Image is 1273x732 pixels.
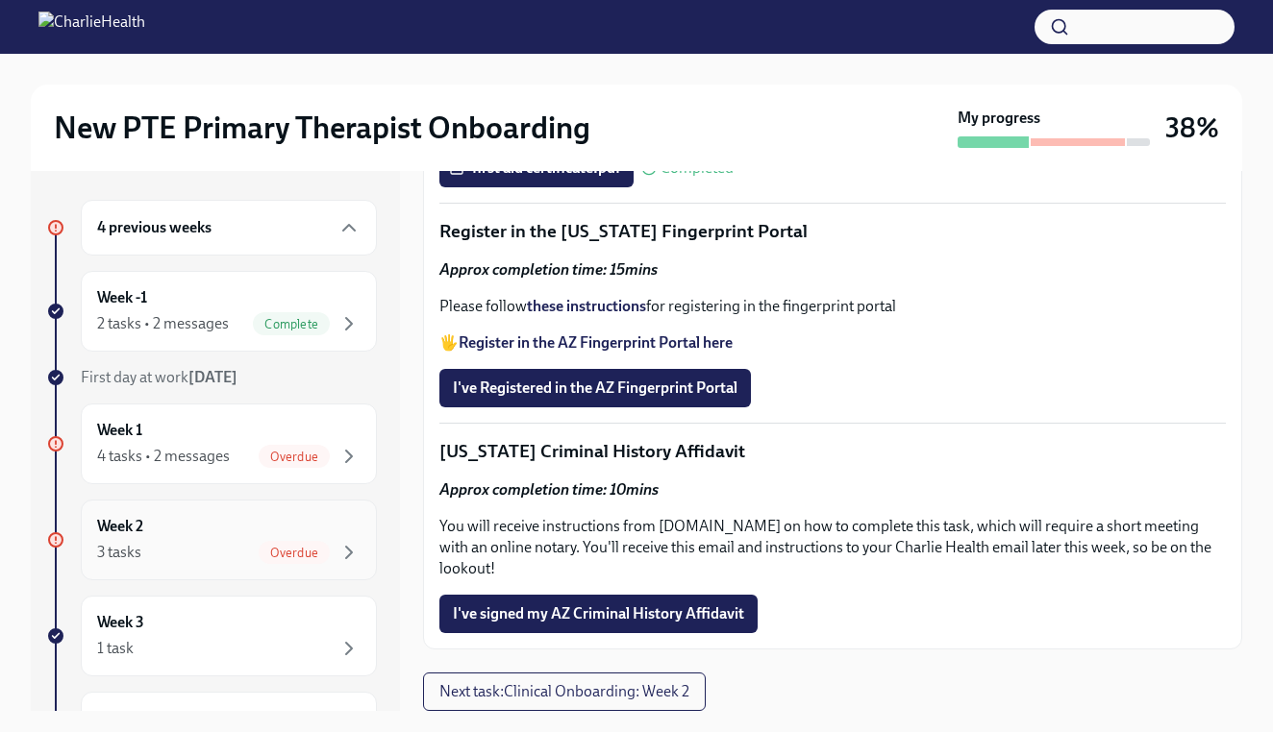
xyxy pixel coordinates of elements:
[958,108,1040,129] strong: My progress
[439,480,659,499] strong: Approx completion time: 10mins
[97,287,147,308] h6: Week -1
[97,542,141,563] div: 3 tasks
[38,12,145,42] img: CharlieHealth
[97,446,230,467] div: 4 tasks • 2 messages
[439,439,1226,464] p: [US_STATE] Criminal History Affidavit
[81,200,377,256] div: 4 previous weeks
[439,219,1226,244] p: Register in the [US_STATE] Fingerprint Portal
[54,109,590,147] h2: New PTE Primary Therapist Onboarding
[439,296,1226,317] p: Please follow for registering in the fingerprint portal
[259,546,330,560] span: Overdue
[97,612,144,633] h6: Week 3
[97,708,144,729] h6: Week 4
[46,596,377,676] a: Week 31 task
[97,516,143,537] h6: Week 2
[439,595,758,633] button: I've signed my AZ Criminal History Affidavit
[46,403,377,484] a: Week 14 tasks • 2 messagesOverdue
[439,682,689,701] span: Next task : Clinical Onboarding: Week 2
[97,420,142,441] h6: Week 1
[97,313,229,334] div: 2 tasks • 2 messages
[81,368,237,386] span: First day at work
[439,369,751,407] button: I've Registered in the AZ Fingerprint Portal
[259,450,330,464] span: Overdue
[97,638,134,659] div: 1 task
[253,317,330,331] span: Complete
[439,260,658,279] strong: Approx completion time: 15mins
[453,378,737,398] span: I've Registered in the AZ Fingerprint Portal
[46,367,377,388] a: First day at work[DATE]
[1165,110,1219,145] h3: 38%
[439,516,1226,579] p: You will receive instructions from [DOMAIN_NAME] on how to complete this task, which will require...
[423,672,706,711] button: Next task:Clinical Onboarding: Week 2
[527,297,646,315] a: these instructions
[661,160,734,176] span: Completed
[46,500,377,580] a: Week 23 tasksOverdue
[453,604,744,623] span: I've signed my AZ Criminal History Affidavit
[439,332,1226,354] p: 🖐️
[46,271,377,352] a: Week -12 tasks • 2 messagesComplete
[97,217,212,238] h6: 4 previous weeks
[188,368,237,386] strong: [DATE]
[459,333,733,352] a: Register in the AZ Fingerprint Portal here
